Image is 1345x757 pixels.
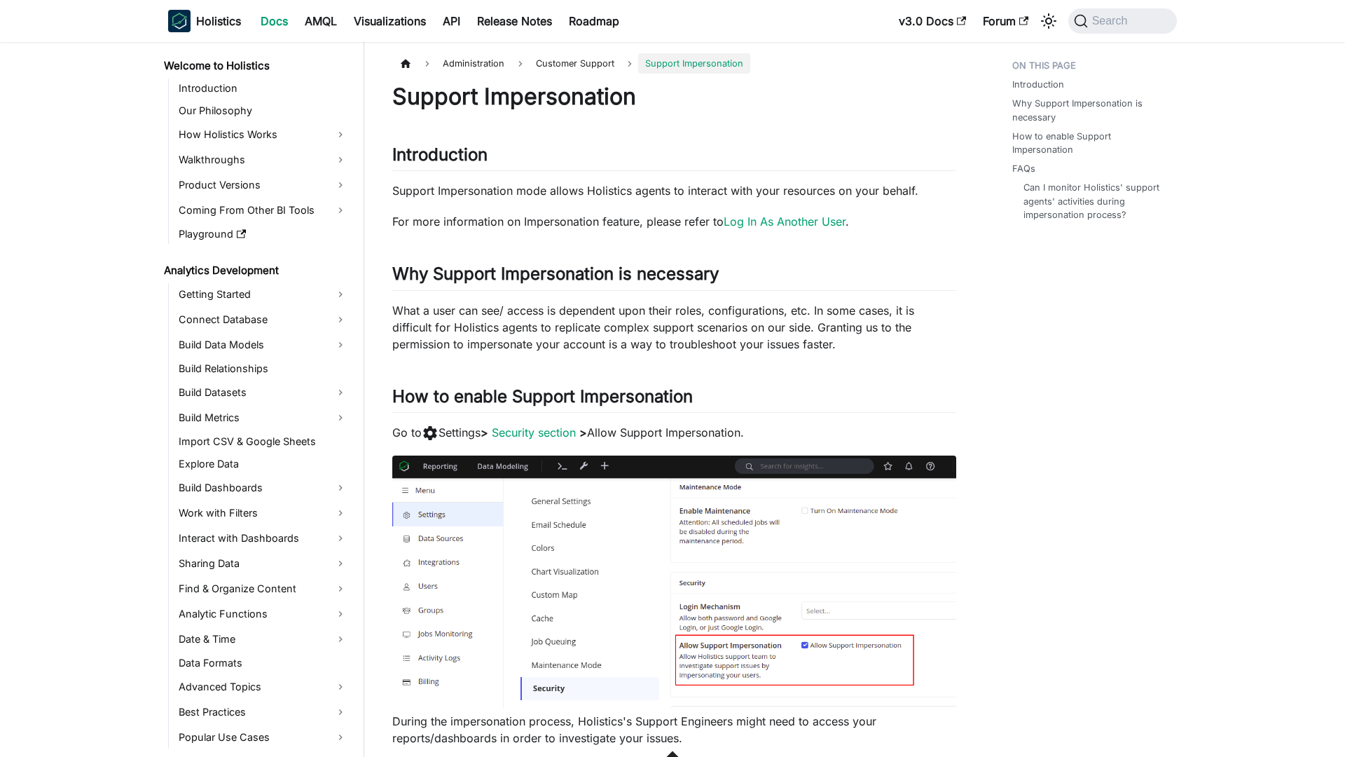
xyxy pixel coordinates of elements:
a: Explore Data [174,454,352,474]
a: Build Dashboards [174,477,352,499]
span: Search [1088,15,1136,27]
a: Build Datasets [174,381,352,404]
img: Holistics [168,10,191,32]
a: Build Metrics [174,407,352,429]
a: Visualizations [345,10,434,32]
a: Connect Database [174,308,352,331]
a: Interact with Dashboards [174,527,352,550]
a: AMQL [296,10,345,32]
a: v3.0 Docs [890,10,974,32]
p: Go to Settings Allow Support Impersonation. [392,424,956,442]
span: Support Impersonation [638,53,750,74]
a: Popular Use Cases [174,726,352,749]
nav: Breadcrumbs [392,53,956,74]
button: Search (Command+K) [1068,8,1177,34]
a: Import CSV & Google Sheets [174,432,352,451]
a: Playground [174,224,352,244]
a: Why Support Impersonation is necessary [1012,97,1168,123]
a: Data Formats [174,653,352,673]
nav: Docs sidebar [154,42,364,757]
a: Analytic Functions [174,603,352,625]
b: Holistics [196,13,241,29]
a: Sharing Data [174,552,352,575]
p: What a user can see/ access is dependent upon their roles, configurations, etc. In some cases, it... [392,302,956,353]
a: Introduction [1012,78,1064,91]
a: Log In As Another User [724,214,846,229]
a: Work with Filters [174,502,352,524]
a: Build Data Models [174,334,352,356]
a: Release Notes [469,10,560,32]
a: Introduction [174,79,352,98]
p: Support Impersonation mode allows Holistics agents to interact with your resources on your behalf. [392,182,956,199]
a: Find & Organize Content [174,578,352,600]
span: settings [422,425,439,442]
a: Date & Time [174,628,352,650]
p: For more information on Impersonation feature, please refer to . [392,213,956,230]
a: API [434,10,469,32]
p: During the impersonation process, Holistics's Support Engineers might need to access your reports... [392,713,956,746]
strong: > [481,425,488,439]
a: Welcome to Holistics [160,56,352,76]
a: Forum [974,10,1037,32]
a: Can I monitor Holistics' support agents' activities during impersonation process? [1023,181,1163,221]
a: Best Practices [174,701,352,723]
a: Home page [392,53,419,74]
h2: Why Support Impersonation is necessary [392,264,956,290]
h2: Introduction [392,144,956,171]
a: Docs [252,10,296,32]
a: Security section [492,425,576,439]
h1: Support Impersonation [392,83,956,111]
a: How Holistics Works [174,123,352,146]
strong: > [579,425,587,439]
a: Our Philosophy [174,101,352,121]
h2: How to enable Support Impersonation [392,386,956,413]
a: Coming From Other BI Tools [174,199,352,221]
a: Getting Started [174,283,352,306]
button: Switch between dark and light mode (currently system mode) [1037,10,1060,32]
a: How to enable Support Impersonation [1012,130,1168,156]
a: Build Relationships [174,359,352,378]
a: FAQs [1012,162,1035,175]
a: Advanced Topics [174,676,352,698]
a: Product Versions [174,174,352,196]
a: Walkthroughs [174,149,352,171]
span: Administration [436,53,511,74]
span: Customer Support [529,53,621,74]
a: Roadmap [560,10,628,32]
a: Analytics Development [160,261,352,280]
a: HolisticsHolisticsHolistics [168,10,241,32]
